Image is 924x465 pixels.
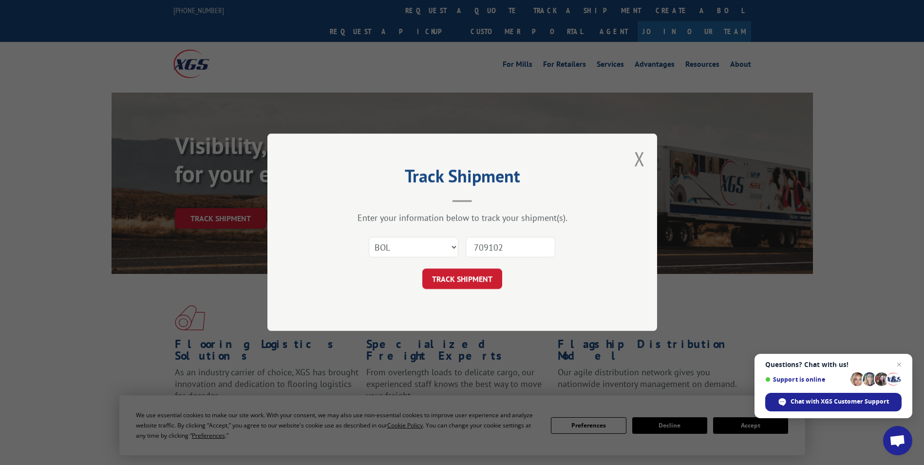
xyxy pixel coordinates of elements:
[765,376,847,383] span: Support is online
[765,361,902,368] span: Questions? Chat with us!
[883,426,912,455] div: Open chat
[316,169,608,188] h2: Track Shipment
[422,269,502,290] button: TRACK SHIPMENT
[893,359,905,370] span: Close chat
[466,237,555,258] input: Number(s)
[791,397,889,406] span: Chat with XGS Customer Support
[634,146,645,172] button: Close modal
[316,213,608,224] div: Enter your information below to track your shipment(s).
[765,393,902,411] div: Chat with XGS Customer Support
